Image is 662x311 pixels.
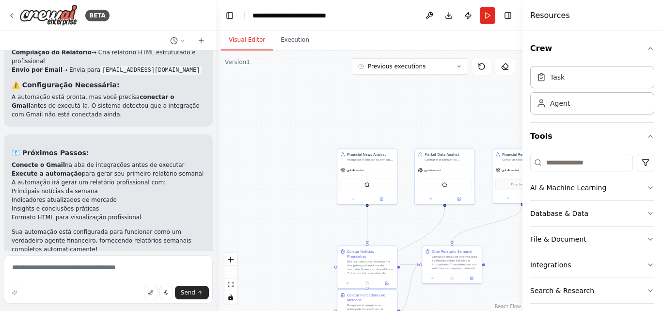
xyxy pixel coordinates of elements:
[400,262,419,267] g: Edge from fea598ac-b249-448d-bba1-b3d7f7277269 to 6464e61b-fe2b-4f58-bf22-4ef1e45500f6
[530,278,654,303] button: Search & Research
[530,35,654,62] button: Crew
[12,81,120,89] strong: ⚠️ Configuração Necessária:
[378,280,395,286] button: Open in side panel
[221,30,273,50] button: Visual Editor
[414,148,475,204] div: Market Data AnalystColetar e organizar os principais indicadores de mercado e dados de investimen...
[442,182,448,188] img: SerperDevTool
[12,65,205,74] li: → Envia para
[347,249,394,259] div: Coletar Noticias Financeiras
[365,207,447,287] g: Edge from 1bd102ea-8d8d-43f0-9ca7-4918ea50f083 to fd015a82-6ae9-41bc-a600-777d04cbbcb2
[12,169,205,178] li: para gerar seu primeiro relatório semanal
[550,72,565,82] div: Task
[12,149,89,157] strong: 📧 Próximos Passos:
[12,204,205,213] li: Insights e conclusões práticas
[530,252,654,278] button: Integrations
[252,11,354,20] nav: breadcrumb
[550,98,570,108] div: Agent
[352,58,468,75] button: Previous executions
[432,255,479,270] div: Compilar todas as informações coletadas sobre notícias e indicadores financeiros em um relatório ...
[224,291,237,304] button: toggle interactivity
[347,168,363,172] span: gpt-4o-mini
[530,183,606,193] div: AI & Machine Learning
[425,152,472,157] div: Market Data Analyst
[442,276,462,281] button: No output available
[144,286,158,299] button: Upload files
[432,249,472,254] div: Criar Relatorio Semanal
[12,178,205,222] li: A automação irá gerar um relatório profissional com:
[502,158,549,162] div: Compilar todas as informações coletadas sobre notícias e indicadores financeiros em um relatório ...
[224,253,237,266] button: zoom in
[85,10,110,21] div: BETA
[422,246,482,284] div: Criar Relatorio SemanalCompilar todas as informações coletadas sobre notícias e indicadores finan...
[368,196,395,202] button: Open in side panel
[424,168,441,172] span: gpt-4o-mini
[193,35,209,47] button: Start a new chat
[159,286,173,299] button: Click to speak your automation idea
[12,161,205,169] li: na aba de integrações antes de executar
[12,228,205,254] p: Sua automação está configurada para funcionar como um verdadeiro agente financeiro, fornecendo re...
[347,158,394,162] div: Pesquisar e coletar as principais notícias do mercado financeiro dos últimos 7 dias, incluindo co...
[530,201,654,226] button: Database & Data
[364,182,370,188] img: SerperDevTool
[530,227,654,252] button: File & Document
[495,304,521,309] a: React Flow attribution
[368,63,426,70] span: Previous executions
[12,162,65,168] strong: Conecte o Gmail
[502,152,549,157] div: Financial Report Writer
[347,260,394,275] div: Realizar pesquisa abrangente das principais notícias do mercado financeiro dos últimos 7 dias. In...
[530,175,654,200] button: AI & Machine Learning
[337,246,397,289] div: Coletar Noticias FinanceirasRealizar pesquisa abrangente das principais notícias do mercado finan...
[530,10,570,21] h4: Resources
[12,48,205,65] li: → Cria relatório HTML estruturado e profissional
[530,286,594,295] div: Search & Research
[511,182,534,187] span: Drop tools here
[347,152,394,157] div: Financial News Analyst
[223,9,236,22] button: Hide left sidebar
[530,234,586,244] div: File & Document
[175,286,209,299] button: Send
[12,49,92,56] strong: Compilação do Relatório
[100,66,202,75] code: [EMAIL_ADDRESS][DOMAIN_NAME]
[12,187,205,196] li: Principais notícias da semana
[530,62,654,122] div: Crew
[425,158,472,162] div: Coletar e organizar os principais indicadores de mercado e dados de investimentos atuais, incluin...
[337,148,397,204] div: Financial News AnalystPesquisar e coletar as principais notícias do mercado financeiro dos último...
[530,260,571,270] div: Integrations
[347,293,394,302] div: Coletar Indicadores de Mercado
[530,123,654,150] button: Tools
[365,207,370,243] g: Edge from c3312d8d-c2aa-4471-9855-2e811c1fb9b4 to fea598ac-b249-448d-bba1-b3d7f7277269
[224,253,237,304] div: React Flow controls
[12,213,205,222] li: Formato HTML para visualização profissional
[12,196,205,204] li: Indicadores atualizados de mercado
[19,4,78,26] img: Logo
[12,93,205,119] p: A automação está pronta, mas você precisa antes de executá-la. O sistema detectou que a integraçã...
[501,9,515,22] button: Hide right sidebar
[12,66,63,73] strong: Envio por Email
[273,30,317,50] button: Execution
[357,280,378,286] button: No output available
[181,289,195,296] span: Send
[8,286,21,299] button: Improve this prompt
[463,276,480,281] button: Open in side panel
[166,35,189,47] button: Switch to previous chat
[502,168,519,172] span: gpt-4o-mini
[224,278,237,291] button: fit view
[225,58,250,66] div: Version 1
[12,170,82,177] strong: Execute a automação
[492,148,552,203] div: Financial Report WriterCompilar todas as informações coletadas sobre notícias e indicadores finan...
[445,196,473,202] button: Open in side panel
[450,206,525,243] g: Edge from 24d2667b-43f3-4a76-8bd2-f1c7f6e5130e to 6464e61b-fe2b-4f58-bf22-4ef1e45500f6
[530,209,588,218] div: Database & Data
